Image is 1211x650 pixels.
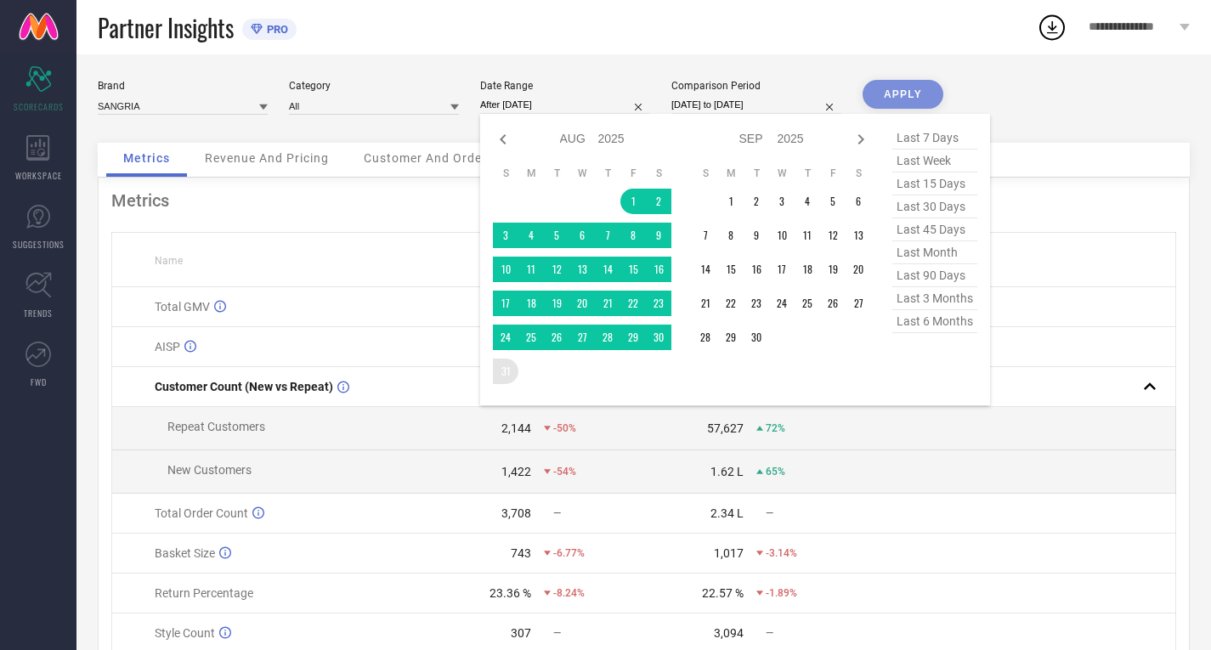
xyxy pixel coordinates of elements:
span: -1.89% [766,587,797,599]
td: Wed Sep 10 2025 [769,223,795,248]
span: Total GMV [155,300,210,314]
span: -6.77% [553,547,585,559]
td: Sat Aug 09 2025 [646,223,671,248]
td: Wed Aug 06 2025 [569,223,595,248]
span: PRO [263,23,288,36]
td: Mon Sep 22 2025 [718,291,744,316]
div: Next month [851,129,871,150]
td: Mon Sep 01 2025 [718,189,744,214]
span: — [766,627,773,639]
th: Monday [718,167,744,180]
th: Saturday [646,167,671,180]
span: Customer Count (New vs Repeat) [155,380,333,393]
td: Tue Sep 02 2025 [744,189,769,214]
td: Fri Sep 05 2025 [820,189,846,214]
span: SCORECARDS [14,100,64,113]
div: Metrics [111,190,1176,211]
td: Wed Sep 03 2025 [769,189,795,214]
div: 307 [511,626,531,640]
div: Brand [98,80,268,92]
div: Date Range [480,80,650,92]
span: last month [892,241,977,264]
td: Sat Sep 27 2025 [846,291,871,316]
span: Repeat Customers [167,420,265,433]
div: 1.62 L [710,465,744,478]
td: Sun Aug 24 2025 [493,325,518,350]
span: 72% [766,422,785,434]
div: 2.34 L [710,506,744,520]
td: Thu Aug 07 2025 [595,223,620,248]
input: Select date range [480,96,650,114]
span: Customer And Orders [364,151,494,165]
td: Fri Sep 19 2025 [820,257,846,282]
span: AISP [155,340,180,353]
td: Sat Sep 20 2025 [846,257,871,282]
td: Mon Sep 15 2025 [718,257,744,282]
td: Sat Sep 06 2025 [846,189,871,214]
td: Sun Aug 03 2025 [493,223,518,248]
span: Style Count [155,626,215,640]
div: 23.36 % [489,586,531,600]
span: last 90 days [892,264,977,287]
div: 22.57 % [702,586,744,600]
td: Thu Aug 21 2025 [595,291,620,316]
td: Fri Sep 12 2025 [820,223,846,248]
span: Total Order Count [155,506,248,520]
div: 3,094 [714,626,744,640]
th: Thursday [795,167,820,180]
td: Mon Aug 04 2025 [518,223,544,248]
div: Previous month [493,129,513,150]
span: WORKSPACE [15,169,62,182]
td: Thu Aug 14 2025 [595,257,620,282]
span: New Customers [167,463,252,477]
td: Wed Aug 27 2025 [569,325,595,350]
td: Mon Aug 11 2025 [518,257,544,282]
div: Category [289,80,459,92]
td: Sun Sep 14 2025 [693,257,718,282]
div: 1,017 [714,546,744,560]
th: Sunday [493,167,518,180]
td: Sun Aug 17 2025 [493,291,518,316]
th: Tuesday [744,167,769,180]
span: Revenue And Pricing [205,151,329,165]
td: Fri Aug 08 2025 [620,223,646,248]
span: last 45 days [892,218,977,241]
span: last 6 months [892,310,977,333]
td: Tue Aug 12 2025 [544,257,569,282]
th: Wednesday [569,167,595,180]
span: FWD [31,376,47,388]
td: Fri Aug 29 2025 [620,325,646,350]
span: — [553,507,561,519]
td: Sat Sep 13 2025 [846,223,871,248]
td: Mon Sep 29 2025 [718,325,744,350]
span: Name [155,255,183,267]
td: Tue Aug 05 2025 [544,223,569,248]
td: Sat Aug 02 2025 [646,189,671,214]
span: SUGGESTIONS [13,238,65,251]
td: Thu Sep 18 2025 [795,257,820,282]
td: Tue Sep 23 2025 [744,291,769,316]
div: Open download list [1037,12,1067,42]
div: 1,422 [501,465,531,478]
th: Friday [620,167,646,180]
span: Basket Size [155,546,215,560]
span: -50% [553,422,576,434]
span: last 15 days [892,172,977,195]
td: Wed Aug 20 2025 [569,291,595,316]
span: last 7 days [892,127,977,150]
span: -3.14% [766,547,797,559]
td: Mon Aug 25 2025 [518,325,544,350]
span: — [766,507,773,519]
span: -8.24% [553,587,585,599]
span: last week [892,150,977,172]
td: Mon Sep 08 2025 [718,223,744,248]
td: Thu Sep 11 2025 [795,223,820,248]
td: Thu Aug 28 2025 [595,325,620,350]
th: Friday [820,167,846,180]
td: Sun Sep 21 2025 [693,291,718,316]
div: 57,627 [707,421,744,435]
span: -54% [553,466,576,478]
td: Fri Aug 22 2025 [620,291,646,316]
td: Wed Aug 13 2025 [569,257,595,282]
td: Mon Aug 18 2025 [518,291,544,316]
